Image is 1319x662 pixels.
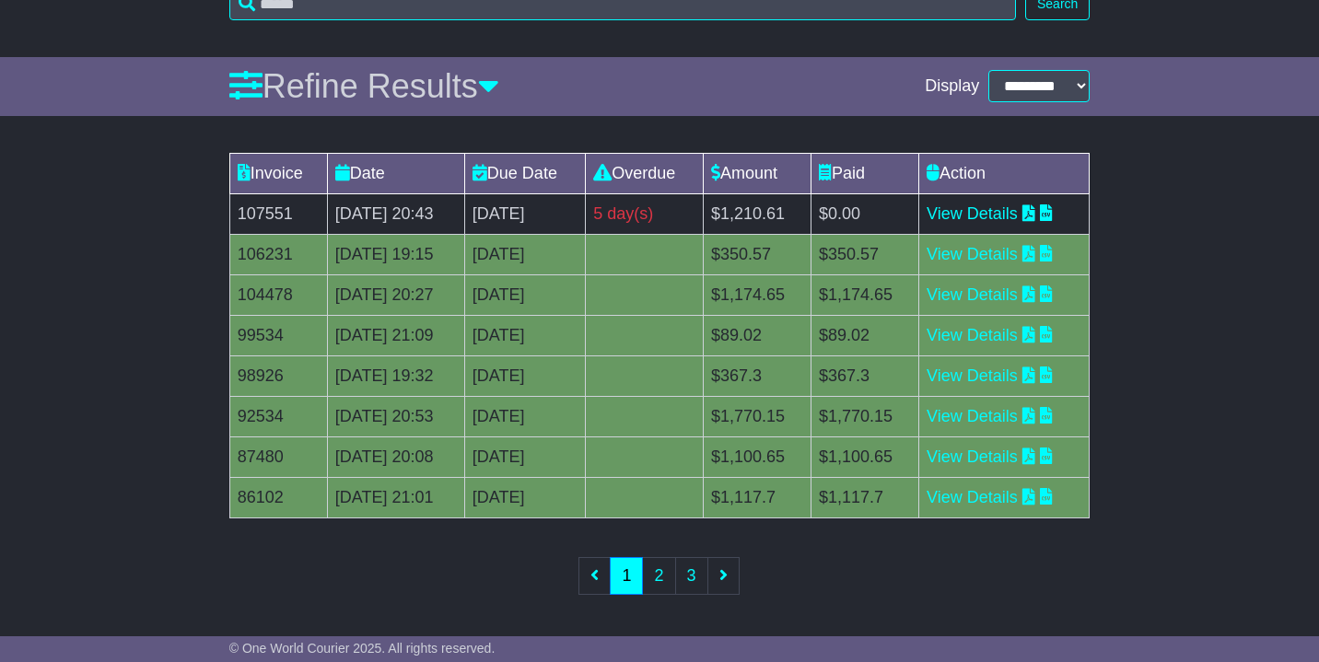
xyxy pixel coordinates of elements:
[610,557,643,595] a: 1
[229,436,327,477] td: 87480
[229,315,327,355] td: 99534
[811,153,919,193] td: Paid
[229,641,496,656] span: © One World Courier 2025. All rights reserved.
[704,193,811,234] td: $1,210.61
[811,193,919,234] td: $0.00
[464,355,585,396] td: [DATE]
[229,234,327,274] td: 106231
[704,153,811,193] td: Amount
[704,436,811,477] td: $1,100.65
[327,396,464,436] td: [DATE] 20:53
[927,245,1018,263] a: View Details
[927,285,1018,304] a: View Details
[229,193,327,234] td: 107551
[464,477,585,517] td: [DATE]
[811,234,919,274] td: $350.57
[925,76,979,97] span: Display
[464,193,585,234] td: [DATE]
[811,274,919,315] td: $1,174.65
[927,366,1018,385] a: View Details
[811,315,919,355] td: $89.02
[927,488,1018,506] a: View Details
[642,557,675,595] a: 2
[464,274,585,315] td: [DATE]
[811,477,919,517] td: $1,117.7
[327,153,464,193] td: Date
[675,557,708,595] a: 3
[464,234,585,274] td: [DATE]
[229,67,499,105] a: Refine Results
[464,315,585,355] td: [DATE]
[811,355,919,396] td: $367.3
[919,153,1090,193] td: Action
[229,153,327,193] td: Invoice
[327,436,464,477] td: [DATE] 20:08
[704,355,811,396] td: $367.3
[927,326,1018,344] a: View Details
[704,315,811,355] td: $89.02
[927,204,1018,223] a: View Details
[586,153,704,193] td: Overdue
[327,477,464,517] td: [DATE] 21:01
[327,355,464,396] td: [DATE] 19:32
[327,315,464,355] td: [DATE] 21:09
[464,436,585,477] td: [DATE]
[327,193,464,234] td: [DATE] 20:43
[593,202,695,226] div: 5 day(s)
[811,396,919,436] td: $1,770.15
[464,396,585,436] td: [DATE]
[927,407,1018,425] a: View Details
[229,477,327,517] td: 86102
[464,153,585,193] td: Due Date
[229,396,327,436] td: 92534
[327,274,464,315] td: [DATE] 20:27
[704,396,811,436] td: $1,770.15
[704,234,811,274] td: $350.57
[811,436,919,477] td: $1,100.65
[704,477,811,517] td: $1,117.7
[229,274,327,315] td: 104478
[927,447,1018,466] a: View Details
[229,355,327,396] td: 98926
[327,234,464,274] td: [DATE] 19:15
[704,274,811,315] td: $1,174.65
